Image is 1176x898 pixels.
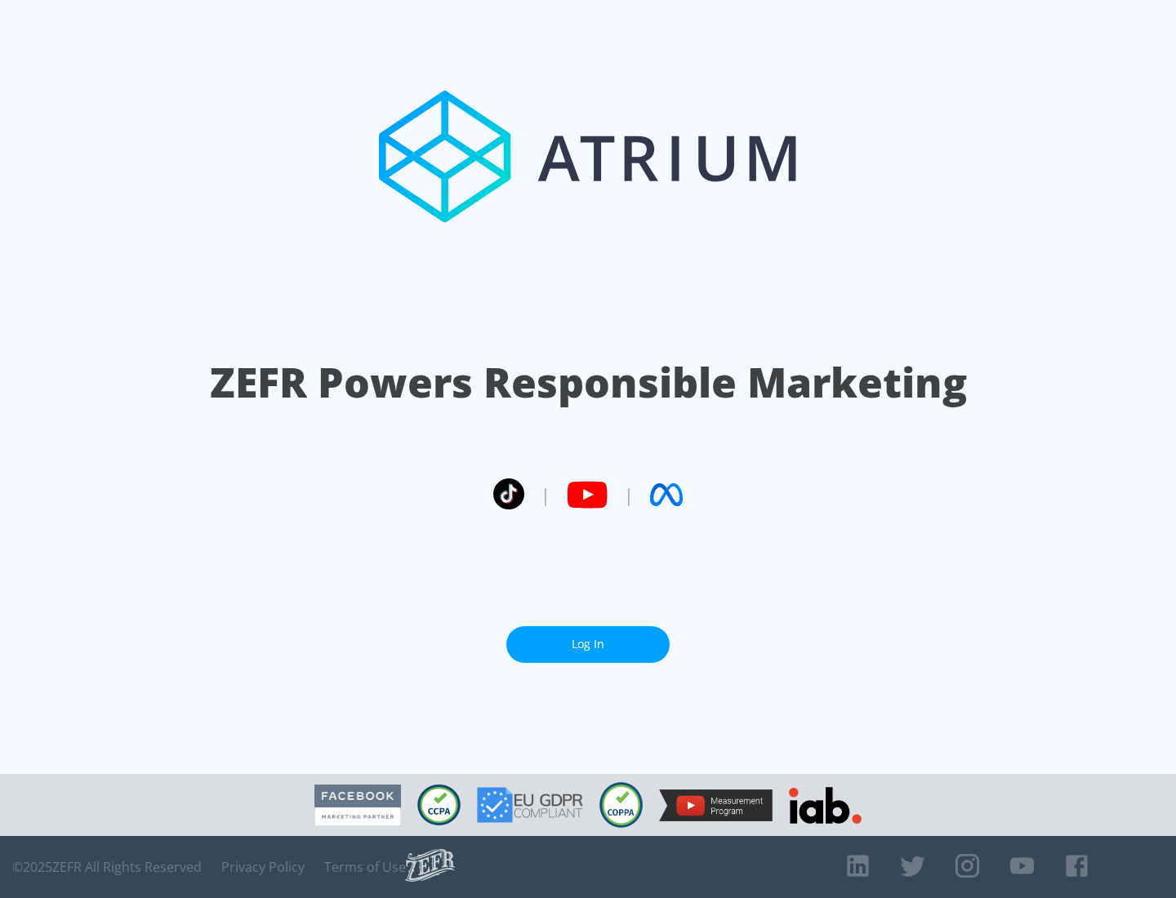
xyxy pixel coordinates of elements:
span: | [541,482,550,507]
img: COPPA Compliant [599,782,643,828]
a: Privacy Policy [221,859,305,875]
h1: ZEFR Powers Responsible Marketing [210,354,967,411]
img: YouTube Measurement Program [659,789,773,821]
span: | [624,482,634,507]
span: © 2025 ZEFR All Rights Reserved [12,859,202,875]
img: CCPA Compliant [417,785,461,825]
a: Log In [506,626,670,663]
a: Terms of Use [324,859,406,875]
img: GDPR Compliant [477,787,583,823]
img: Facebook Marketing Partner [314,785,401,826]
img: IAB [789,787,862,824]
